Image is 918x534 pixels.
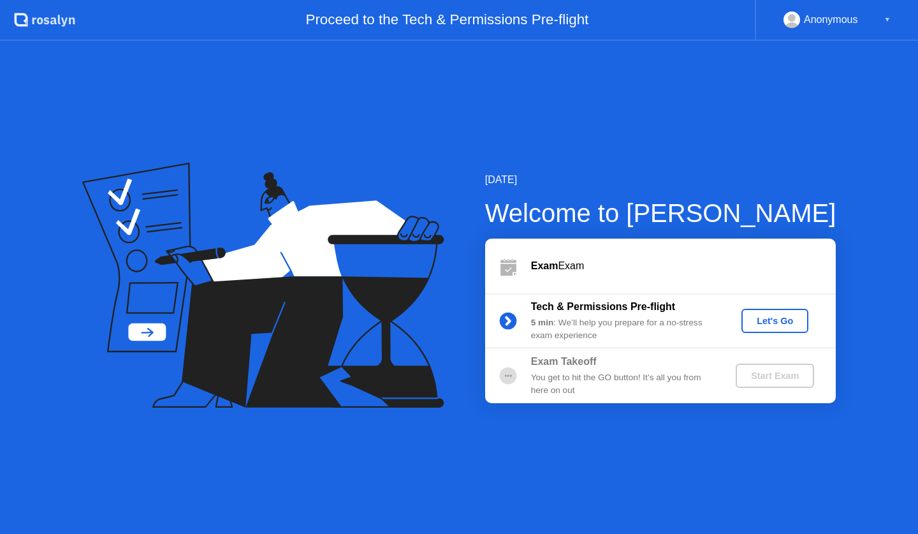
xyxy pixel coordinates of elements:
button: Start Exam [736,364,814,388]
b: Tech & Permissions Pre-flight [531,301,675,312]
div: Exam [531,258,836,274]
b: Exam [531,260,558,271]
div: Start Exam [741,371,809,381]
div: [DATE] [485,172,836,188]
b: 5 min [531,318,554,327]
div: Let's Go [747,316,803,326]
div: Welcome to [PERSON_NAME] [485,194,836,232]
div: : We’ll help you prepare for a no-stress exam experience [531,316,715,343]
div: You get to hit the GO button! It’s all you from here on out [531,371,715,397]
button: Let's Go [741,309,808,333]
div: ▼ [884,11,891,28]
div: Anonymous [804,11,858,28]
b: Exam Takeoff [531,356,597,367]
